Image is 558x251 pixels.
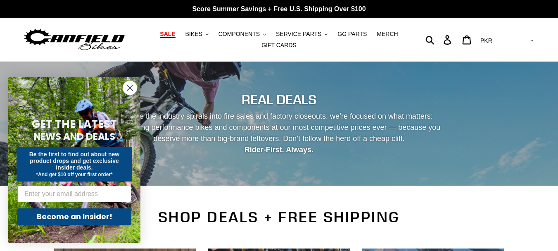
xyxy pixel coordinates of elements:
[54,208,504,226] h2: SHOP DEALS + FREE SHIPPING
[160,31,175,38] span: SALE
[36,172,112,177] span: *And get $10 off your first order*
[181,29,213,40] button: BIKES
[218,31,260,38] span: COMPONENTS
[245,146,313,154] strong: Rider-First. Always.
[156,29,179,40] a: SALE
[185,31,202,38] span: BIKES
[29,151,120,171] span: Be the first to find out about new product drops and get exclusive insider deals.
[23,27,126,53] img: Canfield Bikes
[257,40,301,51] a: GIFT CARDS
[34,130,115,143] span: NEWS AND DEALS
[17,186,131,202] input: Enter your email address
[17,208,131,225] button: Become an Insider!
[377,31,398,38] span: MERCH
[54,92,504,108] h2: REAL DEALS
[373,29,402,40] a: MERCH
[32,117,117,131] span: GET THE LATEST
[276,31,321,38] span: SERVICE PARTS
[110,111,448,155] p: While the industry spirals into fire sales and factory closeouts, we’re focused on what matters: ...
[333,29,371,40] a: GG PARTS
[272,29,332,40] button: SERVICE PARTS
[337,31,367,38] span: GG PARTS
[123,81,137,95] button: Close dialog
[214,29,270,40] button: COMPONENTS
[261,42,297,49] span: GIFT CARDS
